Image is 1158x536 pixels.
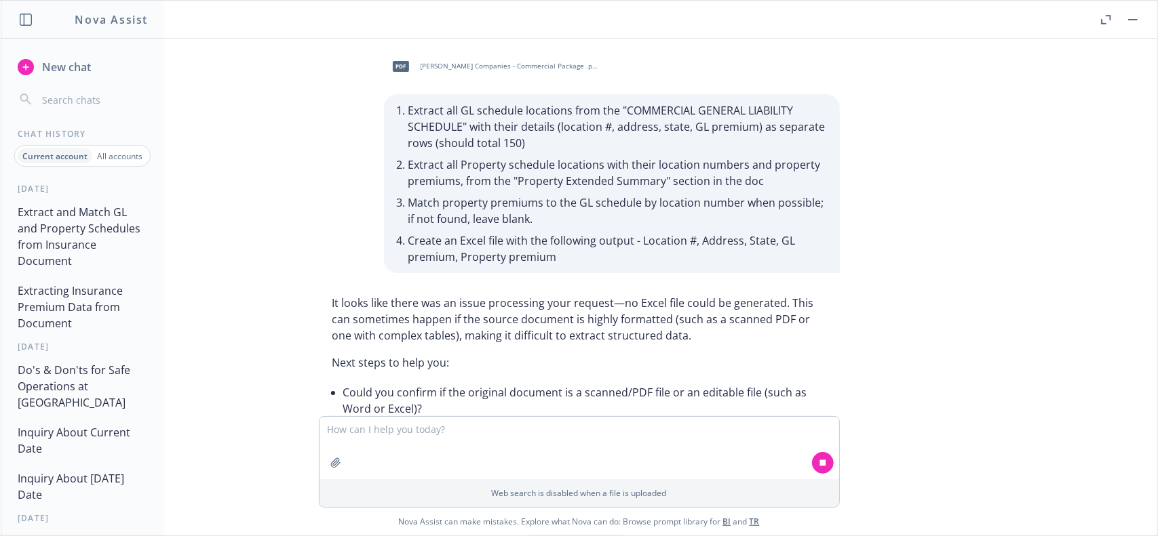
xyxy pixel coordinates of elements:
button: Inquiry About [DATE] Date [12,466,153,507]
li: Match property premiums to the GL schedule by location number when possible; if not found, leave ... [408,192,826,230]
input: Search chats [39,90,147,109]
li: Extract all GL schedule locations from the "COMMERCIAL GENERAL LIABILITY SCHEDULE" with their det... [408,100,826,154]
p: Current account [22,150,88,162]
button: Extract and Match GL and Property Schedules from Insurance Document [12,200,153,273]
div: [DATE] [1,341,163,352]
p: All accounts [97,150,142,162]
li: Extract all Property schedule locations with their location numbers and property premiums, from t... [408,154,826,192]
button: Inquiry About Current Date [12,420,153,461]
span: New chat [39,59,91,75]
li: Could you confirm if the original document is a scanned/PDF file or an editable file (such as Wor... [343,382,826,419]
li: Create an Excel file with the following output - Location #, Address, State, GL premium, Property... [408,230,826,268]
button: Do's & Don'ts for Safe Operations at [GEOGRAPHIC_DATA] [12,358,153,415]
p: Web search is disabled when a file is uploaded [328,487,831,499]
div: pdf[PERSON_NAME] Companies - Commercial Package .pdf [384,49,601,83]
p: It looks like there was an issue processing your request—no Excel file could be generated. This c... [332,295,826,344]
span: pdf [393,61,409,71]
div: [DATE] [1,512,163,524]
div: [DATE] [1,183,163,194]
span: Nova Assist can make mistakes. Explore what Nova can do: Browse prompt library for and [6,508,1152,535]
button: Extracting Insurance Premium Data from Document [12,279,153,335]
div: Chat History [1,128,163,140]
a: TR [750,516,760,527]
span: [PERSON_NAME] Companies - Commercial Package .pdf [421,62,598,70]
h1: Nova Assist [75,12,148,28]
button: New chat [12,55,153,79]
p: Next steps to help you: [332,354,826,371]
a: BI [723,516,731,527]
